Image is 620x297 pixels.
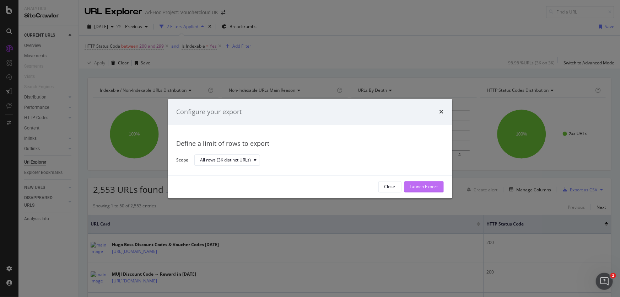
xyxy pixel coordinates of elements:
[378,181,401,192] button: Close
[384,184,395,190] div: Close
[440,107,444,117] div: times
[194,155,260,166] button: All rows (3K distinct URLs)
[404,181,444,192] button: Launch Export
[177,139,444,149] div: Define a limit of rows to export
[410,184,438,190] div: Launch Export
[596,273,613,290] iframe: Intercom live chat
[177,107,242,117] div: Configure your export
[177,157,189,165] label: Scope
[200,158,251,163] div: All rows (3K distinct URLs)
[168,99,452,198] div: modal
[610,273,616,279] span: 1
